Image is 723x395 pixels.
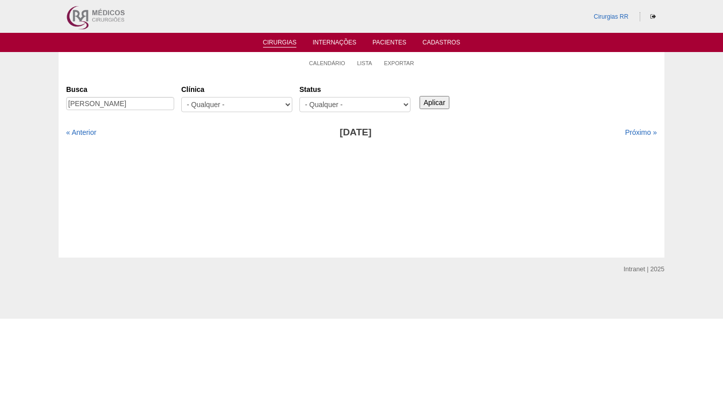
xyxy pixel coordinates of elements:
[66,128,96,136] a: « Anterior
[420,96,449,109] input: Aplicar
[357,60,372,67] a: Lista
[313,39,356,49] a: Internações
[208,125,503,140] h3: [DATE]
[373,39,406,49] a: Pacientes
[299,84,410,94] label: Status
[594,13,629,20] a: Cirurgias RR
[309,60,345,67] a: Calendário
[650,14,656,20] i: Sair
[384,60,414,67] a: Exportar
[423,39,460,49] a: Cadastros
[625,128,657,136] a: Próximo »
[66,84,174,94] label: Busca
[66,97,174,110] input: Digite os termos que você deseja procurar.
[263,39,297,47] a: Cirurgias
[624,264,664,274] div: Intranet | 2025
[181,84,292,94] label: Clínica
